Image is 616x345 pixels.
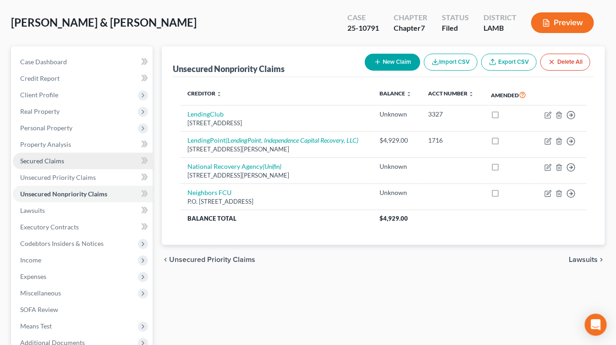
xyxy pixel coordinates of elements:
span: Executory Contracts [20,223,79,231]
div: [STREET_ADDRESS][PERSON_NAME] [187,145,365,154]
a: Executory Contracts [13,219,153,235]
div: P.O. [STREET_ADDRESS] [187,197,365,206]
a: Acct Number unfold_more [428,90,474,97]
div: Case [347,12,379,23]
span: Lawsuits [569,256,598,263]
button: Preview [531,12,594,33]
button: Import CSV [424,54,478,71]
div: 25-10791 [347,23,379,33]
span: Income [20,256,41,264]
a: Neighbors FCU [187,189,231,196]
a: Secured Claims [13,153,153,169]
span: SOFA Review [20,306,58,313]
span: Credit Report [20,74,60,82]
div: Filed [442,23,469,33]
div: [STREET_ADDRESS][PERSON_NAME] [187,171,365,180]
i: unfold_more [468,91,474,97]
a: Lawsuits [13,202,153,219]
div: Unknown [380,162,414,171]
div: 3327 [428,110,476,119]
a: Unsecured Priority Claims [13,169,153,186]
a: Credit Report [13,70,153,87]
div: [STREET_ADDRESS] [187,119,365,128]
span: 7 [421,23,425,32]
div: $4,929.00 [380,136,414,145]
i: chevron_right [598,256,605,263]
span: Real Property [20,107,60,115]
a: LendingClub [187,110,224,118]
span: Personal Property [20,124,72,132]
a: Export CSV [481,54,537,71]
button: Lawsuits chevron_right [569,256,605,263]
span: Expenses [20,273,46,280]
i: chevron_left [162,256,169,263]
span: $4,929.00 [380,215,408,222]
div: Status [442,12,469,23]
span: Miscellaneous [20,289,61,297]
span: Lawsuits [20,206,45,214]
a: Property Analysis [13,136,153,153]
div: LAMB [484,23,517,33]
button: chevron_left Unsecured Priority Claims [162,256,255,263]
div: 1716 [428,136,476,145]
span: Property Analysis [20,140,71,148]
div: Chapter [394,12,427,23]
a: Case Dashboard [13,54,153,70]
i: (Unifin) [263,162,281,170]
span: Means Test [20,322,52,330]
div: Chapter [394,23,427,33]
span: Unsecured Priority Claims [20,173,96,181]
div: Open Intercom Messenger [585,314,607,336]
a: Balance unfold_more [380,90,412,97]
div: Unknown [380,110,414,119]
span: Client Profile [20,91,58,99]
i: (LendingPoint, Independence Capital Recovery, LLC) [225,136,358,144]
button: New Claim [365,54,420,71]
span: Case Dashboard [20,58,67,66]
a: LendingPoint(LendingPoint, Independence Capital Recovery, LLC) [187,136,358,144]
span: Unsecured Nonpriority Claims [20,190,107,198]
span: Secured Claims [20,157,64,165]
span: Unsecured Priority Claims [169,256,255,263]
button: Delete All [540,54,590,71]
a: National Recovery Agency(Unifin) [187,162,281,170]
th: Balance Total [180,210,373,227]
div: District [484,12,517,23]
a: Unsecured Nonpriority Claims [13,186,153,202]
div: Unknown [380,188,414,197]
span: Codebtors Insiders & Notices [20,239,104,247]
i: unfold_more [216,91,222,97]
a: SOFA Review [13,301,153,318]
span: [PERSON_NAME] & [PERSON_NAME] [11,16,197,29]
a: Creditor unfold_more [187,90,222,97]
div: Unsecured Nonpriority Claims [173,63,285,74]
i: unfold_more [407,91,412,97]
th: Amended [484,84,535,106]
